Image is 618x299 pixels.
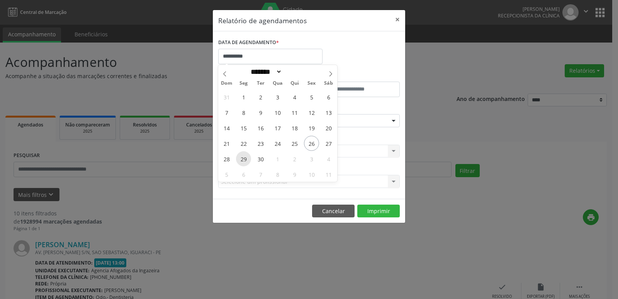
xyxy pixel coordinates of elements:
[270,105,285,120] span: Setembro 10, 2025
[253,120,268,135] span: Setembro 16, 2025
[303,81,320,86] span: Sex
[320,81,337,86] span: Sáb
[287,151,302,166] span: Outubro 2, 2025
[248,68,282,76] select: Month
[236,120,251,135] span: Setembro 15, 2025
[253,136,268,151] span: Setembro 23, 2025
[270,120,285,135] span: Setembro 17, 2025
[287,167,302,182] span: Outubro 9, 2025
[269,81,286,86] span: Qua
[286,81,303,86] span: Qui
[218,81,235,86] span: Dom
[311,70,400,82] label: ATÉ
[236,167,251,182] span: Outubro 6, 2025
[287,105,302,120] span: Setembro 11, 2025
[236,151,251,166] span: Setembro 29, 2025
[218,15,307,26] h5: Relatório de agendamentos
[219,105,234,120] span: Setembro 7, 2025
[282,68,307,76] input: Year
[304,136,319,151] span: Setembro 26, 2025
[219,89,234,104] span: Agosto 31, 2025
[304,151,319,166] span: Outubro 3, 2025
[287,136,302,151] span: Setembro 25, 2025
[219,167,234,182] span: Outubro 5, 2025
[304,120,319,135] span: Setembro 19, 2025
[253,151,268,166] span: Setembro 30, 2025
[236,136,251,151] span: Setembro 22, 2025
[252,81,269,86] span: Ter
[270,89,285,104] span: Setembro 3, 2025
[236,105,251,120] span: Setembro 8, 2025
[304,105,319,120] span: Setembro 12, 2025
[390,10,405,29] button: Close
[287,120,302,135] span: Setembro 18, 2025
[321,120,336,135] span: Setembro 20, 2025
[253,167,268,182] span: Outubro 7, 2025
[270,136,285,151] span: Setembro 24, 2025
[236,89,251,104] span: Setembro 1, 2025
[219,120,234,135] span: Setembro 14, 2025
[218,37,279,49] label: DATA DE AGENDAMENTO
[287,89,302,104] span: Setembro 4, 2025
[321,136,336,151] span: Setembro 27, 2025
[270,167,285,182] span: Outubro 8, 2025
[304,167,319,182] span: Outubro 10, 2025
[312,205,355,218] button: Cancelar
[321,151,336,166] span: Outubro 4, 2025
[219,136,234,151] span: Setembro 21, 2025
[304,89,319,104] span: Setembro 5, 2025
[321,167,336,182] span: Outubro 11, 2025
[253,89,268,104] span: Setembro 2, 2025
[270,151,285,166] span: Outubro 1, 2025
[235,81,252,86] span: Seg
[321,89,336,104] span: Setembro 6, 2025
[321,105,336,120] span: Setembro 13, 2025
[219,151,234,166] span: Setembro 28, 2025
[357,205,400,218] button: Imprimir
[253,105,268,120] span: Setembro 9, 2025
